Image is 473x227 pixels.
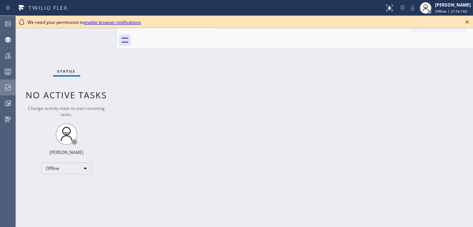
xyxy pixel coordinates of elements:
span: Offline | 217d 16h [435,9,467,14]
div: [PERSON_NAME] [435,2,471,8]
span: Status [57,69,76,74]
button: Mute [408,3,418,13]
span: We need your permission to [27,19,141,25]
div: Offline [41,163,92,174]
span: No active tasks [26,89,107,101]
div: [PERSON_NAME] [50,149,83,155]
a: enable browser notifications [84,19,141,25]
span: Change activity state to start receiving tasks. [28,105,105,117]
